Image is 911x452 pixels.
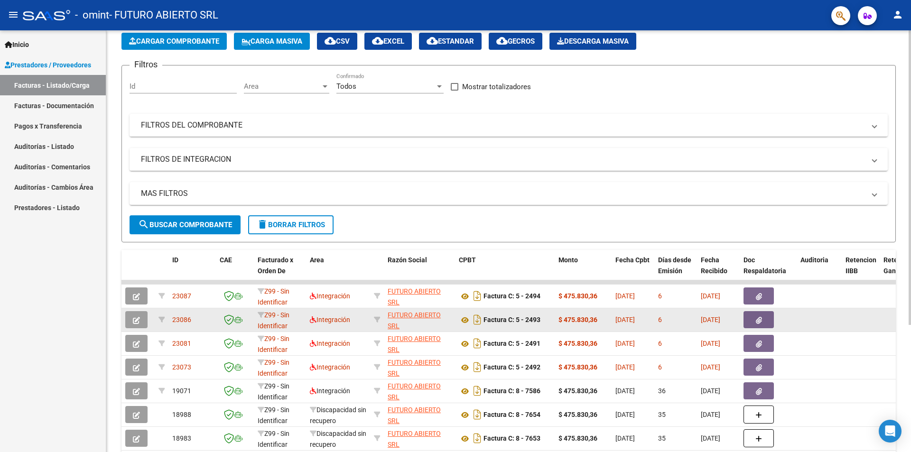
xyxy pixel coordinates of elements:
[172,256,178,264] span: ID
[558,340,597,347] strong: $ 475.830,36
[121,33,227,50] button: Cargar Comprobante
[558,434,597,442] strong: $ 475.830,36
[172,316,191,323] span: 23086
[701,316,720,323] span: [DATE]
[130,182,888,205] mat-expansion-panel-header: MAS FILTROS
[427,35,438,46] mat-icon: cloud_download
[258,382,289,401] span: Z99 - Sin Identificar
[130,58,162,71] h3: Filtros
[75,5,109,26] span: - omint
[388,256,427,264] span: Razón Social
[558,387,597,395] strong: $ 475.830,36
[489,33,542,50] button: Gecros
[658,411,666,418] span: 35
[701,292,720,300] span: [DATE]
[654,250,697,292] datatable-header-cell: Días desde Emisión
[372,35,383,46] mat-icon: cloud_download
[242,37,302,46] span: Carga Masiva
[455,250,555,292] datatable-header-cell: CPBT
[483,340,540,348] strong: Factura C: 5 - 2491
[168,250,216,292] datatable-header-cell: ID
[258,311,289,330] span: Z99 - Sin Identificar
[483,387,540,395] strong: Factura C: 8 - 7586
[310,387,350,395] span: Integración
[388,405,451,424] div: 33710223799
[172,411,191,418] span: 18988
[471,360,483,375] i: Descargar documento
[459,256,476,264] span: CPBT
[258,406,289,424] span: Z99 - Sin Identificar
[615,316,635,323] span: [DATE]
[388,311,441,330] span: FUTURO ABIERTO SRL
[244,82,321,91] span: Area
[483,316,540,324] strong: Factura C: 5 - 2493
[427,37,474,46] span: Estandar
[310,406,366,424] span: Discapacidad sin recupero
[558,363,597,371] strong: $ 475.830,36
[658,434,666,442] span: 35
[258,335,289,353] span: Z99 - Sin Identificar
[388,357,451,377] div: 33710223799
[310,316,350,323] span: Integración
[138,219,149,230] mat-icon: search
[483,411,540,419] strong: Factura C: 8 - 7654
[744,256,786,275] span: Doc Respaldatoria
[549,33,636,50] app-download-masive: Descarga masiva de comprobantes (adjuntos)
[615,340,635,347] span: [DATE]
[800,256,828,264] span: Auditoria
[558,411,597,418] strong: $ 475.830,36
[109,5,218,26] span: - FUTURO ABIERTO SRL
[483,293,540,300] strong: Factura C: 5 - 2494
[471,407,483,422] i: Descargar documento
[216,250,254,292] datatable-header-cell: CAE
[701,363,720,371] span: [DATE]
[701,411,720,418] span: [DATE]
[612,250,654,292] datatable-header-cell: Fecha Cpbt
[254,250,306,292] datatable-header-cell: Facturado x Orden De
[471,431,483,446] i: Descargar documento
[310,340,350,347] span: Integración
[388,287,441,306] span: FUTURO ABIERTO SRL
[658,292,662,300] span: 6
[555,250,612,292] datatable-header-cell: Monto
[615,387,635,395] span: [DATE]
[846,256,876,275] span: Retencion IIBB
[388,382,441,401] span: FUTURO ABIERTO SRL
[5,60,91,70] span: Prestadores / Proveedores
[549,33,636,50] button: Descarga Masiva
[325,37,350,46] span: CSV
[388,406,441,424] span: FUTURO ABIERTO SRL
[310,363,350,371] span: Integración
[615,411,635,418] span: [DATE]
[130,114,888,137] mat-expansion-panel-header: FILTROS DEL COMPROBANTE
[336,82,356,91] span: Todos
[141,120,865,130] mat-panel-title: FILTROS DEL COMPROBANTE
[388,335,441,353] span: FUTURO ABIERTO SRL
[615,363,635,371] span: [DATE]
[310,256,324,264] span: Area
[172,340,191,347] span: 23081
[557,37,629,46] span: Descarga Masiva
[388,430,441,448] span: FUTURO ABIERTO SRL
[388,286,451,306] div: 33710223799
[258,287,289,306] span: Z99 - Sin Identificar
[462,81,531,92] span: Mostrar totalizadores
[130,215,241,234] button: Buscar Comprobante
[388,359,441,377] span: FUTURO ABIERTO SRL
[310,430,366,448] span: Discapacidad sin recupero
[5,39,29,50] span: Inicio
[388,428,451,448] div: 33710223799
[325,35,336,46] mat-icon: cloud_download
[317,33,357,50] button: CSV
[258,256,293,275] span: Facturado x Orden De
[388,333,451,353] div: 33710223799
[129,37,219,46] span: Cargar Comprobante
[384,250,455,292] datatable-header-cell: Razón Social
[306,250,370,292] datatable-header-cell: Area
[658,387,666,395] span: 36
[892,9,903,20] mat-icon: person
[419,33,482,50] button: Estandar
[658,316,662,323] span: 6
[372,37,404,46] span: EXCEL
[701,256,727,275] span: Fecha Recibido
